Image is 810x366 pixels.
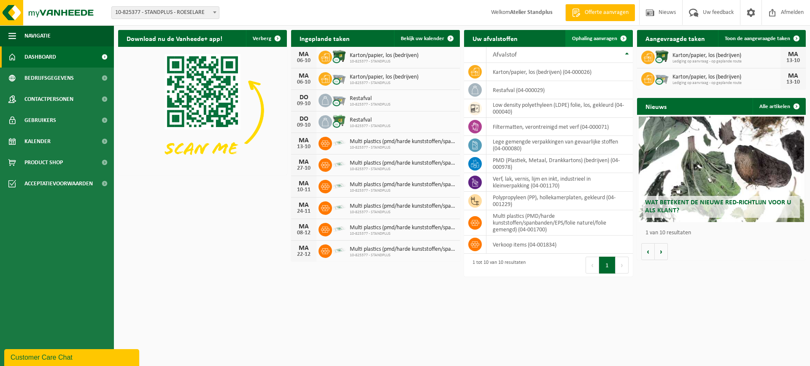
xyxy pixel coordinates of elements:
[637,30,713,46] h2: Aangevraagde taken
[672,74,780,81] span: Karton/papier, los (bedrijven)
[350,253,456,258] span: 10-825377 - STANDPLUS
[332,49,346,64] img: WB-1100-CU
[350,124,391,129] span: 10-825377 - STANDPLUS
[332,222,346,236] img: LP-SK-00500-LPE-16
[350,160,456,167] span: Multi plastics (pmd/harde kunststoffen/spanbanden/eps/folie naturel/folie gemeng...
[493,52,517,58] span: Afvalstof
[295,209,312,214] div: 24-11
[785,79,802,85] div: 13-10
[486,192,633,210] td: polypropyleen (PP), hollekamerplaten, gekleurd (04-001229)
[672,59,780,64] span: Lediging op aanvraag - op geplande route
[785,73,802,79] div: MA
[295,79,312,85] div: 06-10
[486,236,633,254] td: verkoop items (04-001834)
[616,257,629,274] button: Next
[350,95,391,102] span: Restafval
[295,144,312,150] div: 13-10
[464,30,526,46] h2: Uw afvalstoffen
[718,30,805,47] a: Toon de aangevraagde taken
[350,74,418,81] span: Karton/papier, los (bedrijven)
[24,46,56,68] span: Dashboard
[295,245,312,252] div: MA
[332,200,346,214] img: LP-SK-00500-LPE-16
[295,165,312,171] div: 27-10
[332,243,346,258] img: LP-SK-00500-LPE-16
[295,159,312,165] div: MA
[510,9,553,16] strong: Atelier Standplus
[295,180,312,187] div: MA
[295,230,312,236] div: 08-12
[639,117,804,222] a: Wat betekent de nieuwe RED-richtlijn voor u als klant?
[583,8,631,17] span: Offerte aanvragen
[486,136,633,155] td: lege gemengde verpakkingen van gevaarlijke stoffen (04-000080)
[655,243,668,260] button: Volgende
[753,98,805,115] a: Alle artikelen
[295,94,312,101] div: DO
[332,92,346,107] img: WB-2500-CU
[672,52,780,59] span: Karton/papier, los (bedrijven)
[332,136,346,150] img: LP-SK-00500-LPE-16
[486,210,633,236] td: multi plastics (PMD/harde kunststoffen/spanbanden/EPS/folie naturel/folie gemengd) (04-001700)
[672,81,780,86] span: Lediging op aanvraag - op geplande route
[111,6,219,19] span: 10-825377 - STANDPLUS - ROESELARE
[350,52,418,59] span: Karton/papier, los (bedrijven)
[350,246,456,253] span: Multi plastics (pmd/harde kunststoffen/spanbanden/eps/folie naturel/folie gemeng...
[118,30,231,46] h2: Download nu de Vanheede+ app!
[572,36,617,41] span: Ophaling aanvragen
[350,59,418,64] span: 10-825377 - STANDPLUS
[295,223,312,230] div: MA
[486,118,633,136] td: filtermatten, verontreinigd met verf (04-000071)
[486,99,633,118] td: low density polyethyleen (LDPE) folie, los, gekleurd (04-000040)
[295,202,312,209] div: MA
[350,81,418,86] span: 10-825377 - STANDPLUS
[401,36,444,41] span: Bekijk uw kalender
[24,173,93,194] span: Acceptatievoorwaarden
[785,58,802,64] div: 13-10
[332,71,346,85] img: WB-2500-CU
[350,117,391,124] span: Restafval
[565,4,635,21] a: Offerte aanvragen
[350,102,391,107] span: 10-825377 - STANDPLUS
[332,179,346,193] img: LP-SK-00500-LPE-16
[118,47,287,174] img: Download de VHEPlus App
[246,30,286,47] button: Verberg
[291,30,358,46] h2: Ingeplande taken
[586,257,599,274] button: Previous
[645,230,802,236] p: 1 van 10 resultaten
[295,51,312,58] div: MA
[24,152,63,173] span: Product Shop
[295,187,312,193] div: 10-11
[599,257,616,274] button: 1
[394,30,459,47] a: Bekijk uw kalender
[295,73,312,79] div: MA
[350,225,456,231] span: Multi plastics (pmd/harde kunststoffen/spanbanden/eps/folie naturel/folie gemeng...
[295,101,312,107] div: 09-10
[637,98,675,114] h2: Nieuws
[24,110,56,131] span: Gebruikers
[350,138,456,145] span: Multi plastics (pmd/harde kunststoffen/spanbanden/eps/folie naturel/folie gemeng...
[295,116,312,122] div: DO
[253,36,271,41] span: Verberg
[295,252,312,258] div: 22-12
[725,36,790,41] span: Toon de aangevraagde taken
[24,89,73,110] span: Contactpersonen
[24,25,51,46] span: Navigatie
[24,68,74,89] span: Bedrijfsgegevens
[350,231,456,236] span: 10-825377 - STANDPLUS
[112,7,219,19] span: 10-825377 - STANDPLUS - ROESELARE
[350,210,456,215] span: 10-825377 - STANDPLUS
[332,157,346,171] img: LP-SK-00500-LPE-16
[350,203,456,210] span: Multi plastics (pmd/harde kunststoffen/spanbanden/eps/folie naturel/folie gemeng...
[350,182,456,188] span: Multi plastics (pmd/harde kunststoffen/spanbanden/eps/folie naturel/folie gemeng...
[486,173,633,192] td: verf, lak, vernis, lijm en inkt, industrieel in kleinverpakking (04-001170)
[565,30,632,47] a: Ophaling aanvragen
[350,167,456,172] span: 10-825377 - STANDPLUS
[486,155,633,173] td: PMD (Plastiek, Metaal, Drankkartons) (bedrijven) (04-000978)
[295,122,312,128] div: 09-10
[486,81,633,99] td: restafval (04-000029)
[641,243,655,260] button: Vorige
[785,51,802,58] div: MA
[295,137,312,144] div: MA
[468,256,526,274] div: 1 tot 10 van 10 resultaten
